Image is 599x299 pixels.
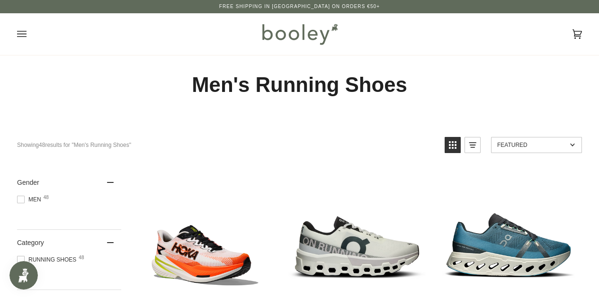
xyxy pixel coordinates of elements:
span: Gender [17,179,39,186]
a: View grid mode [445,137,461,153]
img: Booley [258,20,341,48]
span: Men [17,195,44,204]
span: Featured [497,142,567,148]
a: View list mode [465,137,481,153]
b: 48 [39,142,45,148]
a: Sort options [491,137,582,153]
span: Category [17,239,44,246]
span: 48 [79,255,84,260]
div: Showing results for "Men's Running Shoes" [17,137,438,153]
span: 48 [44,195,49,200]
iframe: Button to open loyalty program pop-up [9,261,38,290]
span: Running Shoes [17,255,79,264]
button: Open menu [17,13,45,55]
p: Free Shipping in [GEOGRAPHIC_DATA] on Orders €50+ [219,3,380,10]
h1: Men's Running Shoes [17,72,582,98]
